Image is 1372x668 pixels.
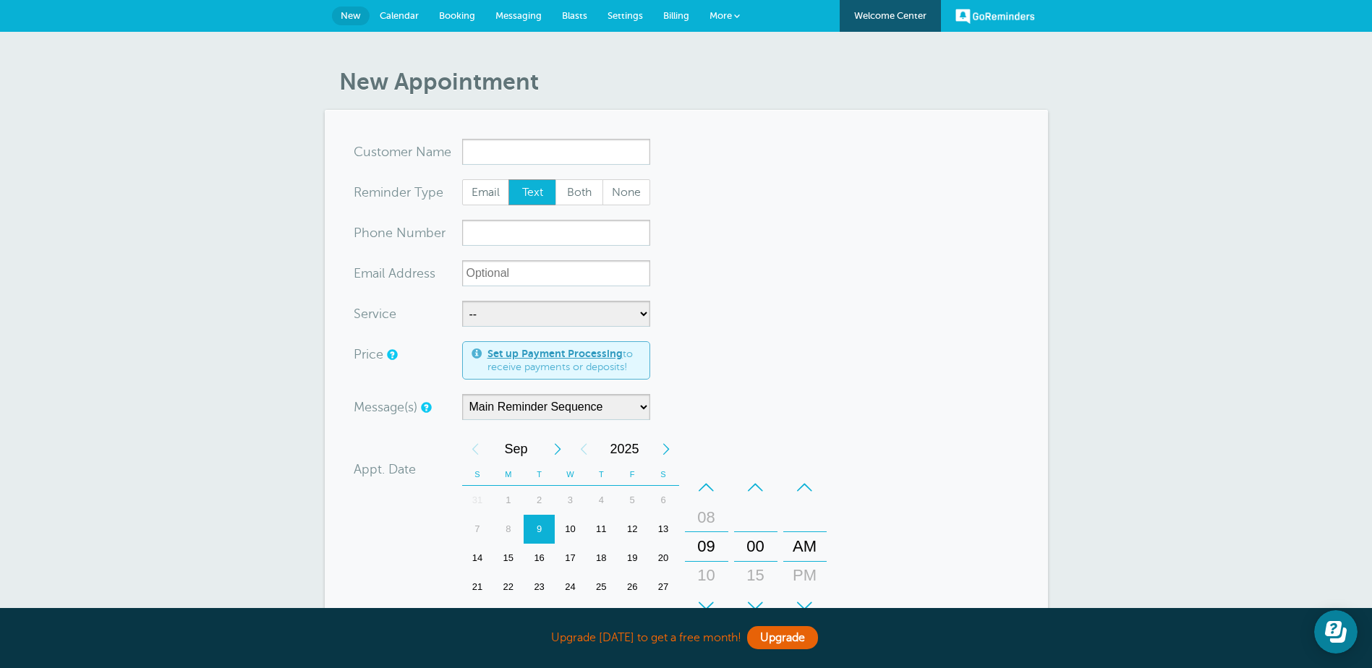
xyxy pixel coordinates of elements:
[462,179,510,205] label: Email
[524,463,555,486] th: T
[354,267,379,280] span: Ema
[555,544,586,573] div: 17
[617,486,648,515] div: 5
[462,544,493,573] div: Sunday, September 14
[738,590,773,619] div: 30
[648,573,679,601] div: Saturday, September 27
[586,573,617,601] div: 25
[555,544,586,573] div: Wednesday, September 17
[493,515,524,544] div: 8
[354,260,462,286] div: ress
[586,463,617,486] th: T
[493,573,524,601] div: Monday, September 22
[509,180,555,205] span: Text
[555,601,586,630] div: Wednesday, October 1
[378,226,414,239] span: ne Nu
[648,544,679,573] div: Saturday, September 20
[524,601,555,630] div: Tuesday, September 30
[487,348,641,373] span: to receive payments or deposits!
[648,463,679,486] th: S
[555,179,603,205] label: Both
[524,515,555,544] div: Today, Tuesday, September 9
[586,601,617,630] div: Thursday, October 2
[354,463,416,476] label: Appt. Date
[354,186,443,199] label: Reminder Type
[1314,610,1358,654] iframe: Resource center
[462,486,493,515] div: Sunday, August 31
[524,544,555,573] div: Tuesday, September 16
[648,544,679,573] div: 20
[524,573,555,601] div: Tuesday, September 23
[493,601,524,630] div: Monday, September 29
[493,463,524,486] th: M
[648,573,679,601] div: 27
[586,486,617,515] div: Thursday, September 4
[354,401,417,414] label: Message(s)
[617,573,648,601] div: 26
[524,486,555,515] div: 2
[617,544,648,573] div: 19
[648,486,679,515] div: Saturday, September 6
[524,486,555,515] div: Tuesday, September 2
[648,486,679,515] div: 6
[332,7,370,25] a: New
[341,10,361,21] span: New
[555,515,586,544] div: Wednesday, September 10
[617,601,648,630] div: 3
[493,573,524,601] div: 22
[586,601,617,630] div: 2
[617,463,648,486] th: F
[555,573,586,601] div: 24
[648,515,679,544] div: Saturday, September 13
[493,544,524,573] div: Monday, September 15
[586,515,617,544] div: Thursday, September 11
[524,544,555,573] div: 16
[788,561,822,590] div: PM
[648,601,679,630] div: Saturday, October 4
[462,601,493,630] div: 28
[562,10,587,21] span: Blasts
[555,573,586,601] div: Wednesday, September 24
[493,486,524,515] div: Monday, September 1
[462,544,493,573] div: 14
[608,10,643,21] span: Settings
[493,515,524,544] div: Monday, September 8
[648,601,679,630] div: 4
[524,601,555,630] div: 30
[586,515,617,544] div: 11
[617,486,648,515] div: Friday, September 5
[524,515,555,544] div: 9
[738,532,773,561] div: 00
[493,486,524,515] div: 1
[354,220,462,246] div: mber
[710,10,732,21] span: More
[488,434,545,463] span: September
[689,590,724,619] div: 11
[493,544,524,573] div: 15
[555,515,586,544] div: 10
[586,544,617,573] div: 18
[788,532,822,561] div: AM
[354,145,377,158] span: Cus
[738,561,773,590] div: 15
[508,179,556,205] label: Text
[734,473,777,620] div: Minutes
[462,573,493,601] div: 21
[379,267,412,280] span: il Add
[689,503,724,532] div: 08
[689,532,724,561] div: 09
[462,486,493,515] div: 31
[555,601,586,630] div: 1
[617,601,648,630] div: Friday, October 3
[462,463,493,486] th: S
[354,226,378,239] span: Pho
[354,307,396,320] label: Service
[571,434,597,463] div: Previous Year
[462,573,493,601] div: Sunday, September 21
[603,180,649,205] span: None
[648,515,679,544] div: 13
[685,473,728,620] div: Hours
[545,434,571,463] div: Next Month
[387,350,396,359] a: An optional price for the appointment. If you set a price, you can include a payment link in your...
[617,573,648,601] div: Friday, September 26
